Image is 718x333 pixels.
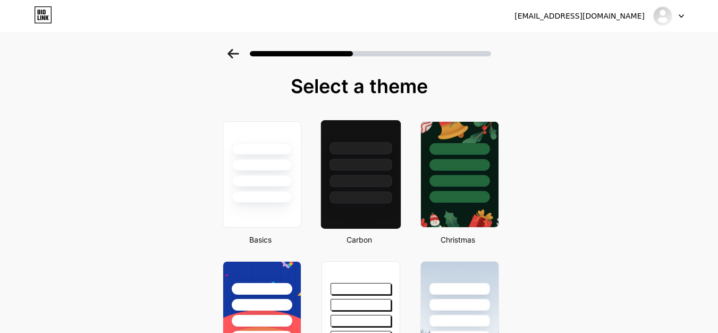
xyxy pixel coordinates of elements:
div: Carbon [318,234,400,245]
img: giftcardmallmygift [653,6,673,26]
div: Basics [219,234,301,245]
div: Christmas [417,234,499,245]
div: Select a theme [218,76,500,97]
div: [EMAIL_ADDRESS][DOMAIN_NAME] [514,11,645,22]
